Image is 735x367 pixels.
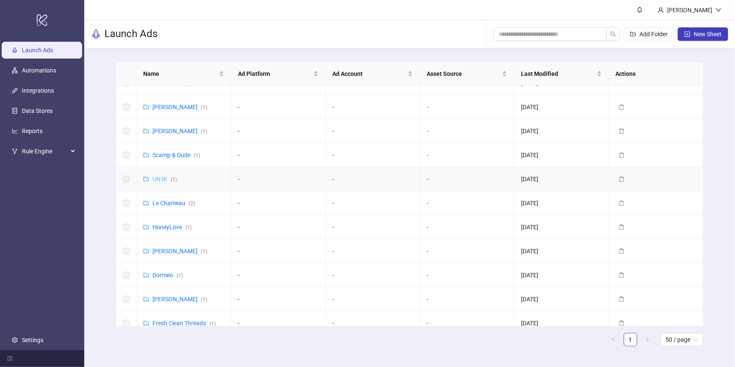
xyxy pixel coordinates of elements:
[194,153,200,158] span: ( 1 )
[326,287,420,311] td: -
[609,62,703,86] th: Actions
[420,311,514,335] td: -
[607,333,620,346] button: left
[12,148,18,154] span: fork
[514,143,609,167] td: [DATE]
[624,333,637,346] a: 1
[619,152,625,158] span: delete
[201,297,207,303] span: ( 1 )
[22,47,53,54] a: Launch Ads
[136,62,231,86] th: Name
[22,128,43,134] a: Reports
[514,95,609,119] td: [DATE]
[201,129,207,134] span: ( 1 )
[143,224,149,230] span: folder
[152,248,207,254] a: [PERSON_NAME](1)
[326,239,420,263] td: -
[420,191,514,215] td: -
[420,119,514,143] td: -
[143,128,149,134] span: folder
[420,95,514,119] td: -
[637,7,643,13] span: bell
[189,201,195,206] span: ( 2 )
[91,29,101,39] span: rocket
[326,263,420,287] td: -
[514,167,609,191] td: [DATE]
[420,215,514,239] td: -
[176,273,183,279] span: ( 1 )
[664,5,716,15] div: [PERSON_NAME]
[143,152,149,158] span: folder
[661,333,703,346] div: Page Size
[22,67,56,74] a: Automations
[326,215,420,239] td: -
[231,263,326,287] td: -
[639,31,668,38] span: Add Folder
[185,225,192,230] span: ( 1 )
[231,62,326,86] th: Ad Platform
[623,27,674,41] button: Add Folder
[619,200,625,206] span: delete
[611,337,616,342] span: left
[326,95,420,119] td: -
[332,69,406,78] span: Ad Account
[7,356,13,362] span: menu-fold
[326,119,420,143] td: -
[104,27,158,41] h3: Launch Ads
[152,104,207,110] a: [PERSON_NAME](1)
[326,143,420,167] td: -
[152,272,183,279] a: Dormeo(1)
[231,239,326,263] td: -
[231,143,326,167] td: -
[641,333,654,346] button: right
[619,248,625,254] span: delete
[678,27,728,41] button: New Sheet
[22,107,53,114] a: Data Stores
[420,62,514,86] th: Asset Source
[201,104,207,110] span: ( 1 )
[420,143,514,167] td: -
[231,95,326,119] td: -
[521,69,595,78] span: Last Modified
[619,176,625,182] span: delete
[420,263,514,287] td: -
[143,272,149,278] span: folder
[152,152,200,158] a: Scamp & Dude(1)
[514,287,609,311] td: [DATE]
[619,104,625,110] span: delete
[201,249,207,254] span: ( 1 )
[231,215,326,239] td: -
[22,87,54,94] a: Integrations
[143,320,149,326] span: folder
[152,128,207,134] a: [PERSON_NAME](1)
[143,296,149,302] span: folder
[420,287,514,311] td: -
[326,167,420,191] td: -
[514,311,609,335] td: [DATE]
[326,311,420,335] td: -
[152,296,207,303] a: [PERSON_NAME](1)
[514,239,609,263] td: [DATE]
[619,320,625,326] span: delete
[694,31,722,38] span: New Sheet
[716,7,722,13] span: down
[326,191,420,215] td: -
[326,62,420,86] th: Ad Account
[231,119,326,143] td: -
[22,143,68,160] span: Rule Engine
[684,31,690,37] span: plus-square
[143,104,149,110] span: folder
[514,263,609,287] td: [DATE]
[619,128,625,134] span: delete
[143,176,149,182] span: folder
[143,69,217,78] span: Name
[152,224,192,230] a: HoneyLove(1)
[658,7,664,13] span: user
[231,287,326,311] td: -
[209,321,216,327] span: ( 1 )
[231,191,326,215] td: -
[514,62,609,86] th: Last Modified
[630,31,636,37] span: folder-add
[152,320,216,327] a: Fresh Clean Threads(1)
